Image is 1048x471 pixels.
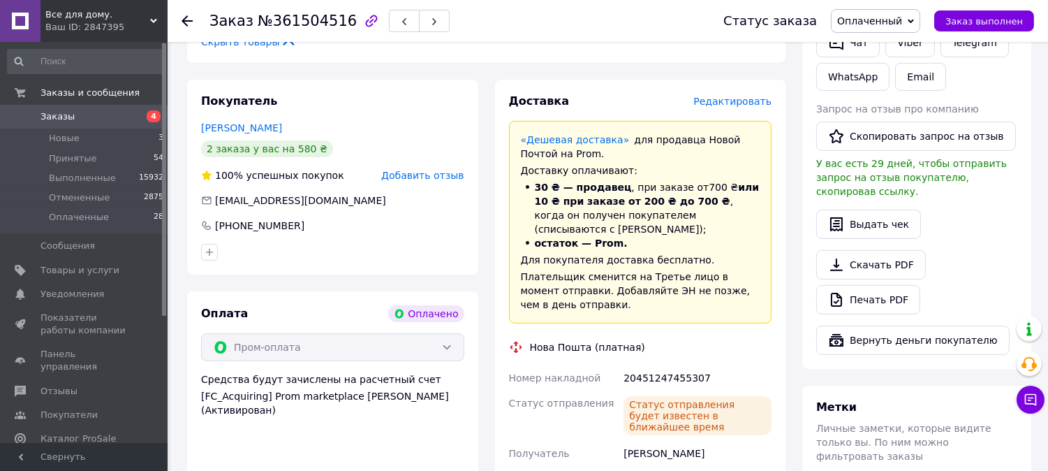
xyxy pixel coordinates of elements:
[623,396,772,435] div: Статус отправления будет известен в ближайшее время
[201,389,464,417] div: [FC_Acquiring] Prom marketplace [PERSON_NAME] (Активирован)
[816,122,1016,151] button: Скопировать запрос на отзыв
[816,63,890,91] a: WhatsApp
[215,170,243,181] span: 100%
[40,87,140,99] span: Заказы и сообщения
[201,307,248,320] span: Оплата
[816,210,921,239] button: Выдать чек
[388,305,464,322] div: Оплачено
[40,240,95,252] span: Сообщения
[182,14,193,28] div: Вернуться назад
[201,168,344,182] div: успешных покупок
[201,372,464,417] div: Средства будут зачислены на расчетный счет
[521,253,760,267] div: Для покупателя доставка бесплатно.
[40,264,119,277] span: Товары и услуги
[521,134,630,145] a: «Дешевая доставка»
[509,94,570,108] span: Доставка
[521,133,760,161] div: для продавца Новой Почтой на Prom.
[49,132,80,145] span: Новые
[154,211,163,224] span: 28
[214,219,306,233] div: [PHONE_NUMBER]
[154,152,163,165] span: 54
[945,16,1023,27] span: Заказ выполнен
[40,433,116,445] span: Каталог ProSale
[201,122,282,133] a: [PERSON_NAME]
[895,63,946,91] button: Email
[49,152,97,165] span: Принятые
[147,110,161,122] span: 4
[723,14,817,28] div: Статус заказа
[885,28,934,57] a: Viber
[816,103,979,115] span: Запрос на отзыв про компанию
[49,172,116,184] span: Выполненные
[49,191,110,204] span: Отмененные
[258,13,357,29] span: №361504516
[201,35,297,49] span: Скрыть товары
[139,172,163,184] span: 15932
[201,140,333,157] div: 2 заказа у вас на 580 ₴
[201,94,277,108] span: Покупатель
[40,110,75,123] span: Заказы
[816,28,880,57] button: Чат
[535,182,632,193] span: 30 ₴ — продавец
[1017,386,1045,414] button: Чат с покупателем
[40,348,129,373] span: Панель управления
[816,423,991,462] span: Личные заметки, которые видите только вы. По ним можно фильтровать заказы
[816,326,1010,355] button: Вернуть деньги покупателю
[816,400,857,414] span: Метки
[381,170,464,181] span: Добавить отзыв
[509,448,570,459] span: Получатель
[816,158,1007,197] span: У вас есть 29 дней, чтобы отправить запрос на отзыв покупателю, скопировав ссылку.
[693,96,772,107] span: Редактировать
[40,288,104,300] span: Уведомления
[45,21,168,34] div: Ваш ID: 2847395
[521,270,760,312] div: Плательщик сменится на Третье лицо в момент отправки. Добавляйте ЭН не позже, чем в день отправки.
[7,49,165,74] input: Поиск
[215,195,386,206] span: [EMAIL_ADDRESS][DOMAIN_NAME]
[45,8,150,21] span: Все для дому.
[40,409,98,421] span: Покупатели
[209,13,253,29] span: Заказ
[509,372,601,384] span: Номер накладной
[621,365,774,391] div: 20451247455307
[934,10,1034,31] button: Заказ выполнен
[144,191,163,204] span: 2875
[158,132,163,145] span: 3
[49,211,109,224] span: Оплаченные
[940,28,1009,57] a: Telegram
[837,15,902,27] span: Оплаченный
[816,285,920,314] a: Печать PDF
[509,398,614,409] span: Статус отправления
[40,312,129,337] span: Показатели работы компании
[521,180,760,236] li: , при заказе от 700 ₴ , когда он получен покупателем (списываются с [PERSON_NAME]);
[526,340,649,354] div: Нова Пошта (платная)
[621,441,774,466] div: [PERSON_NAME]
[535,238,628,249] span: остаток — Prom.
[521,164,760,177] div: Доставку оплачивают:
[40,385,78,398] span: Отзывы
[816,250,926,280] a: Скачать PDF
